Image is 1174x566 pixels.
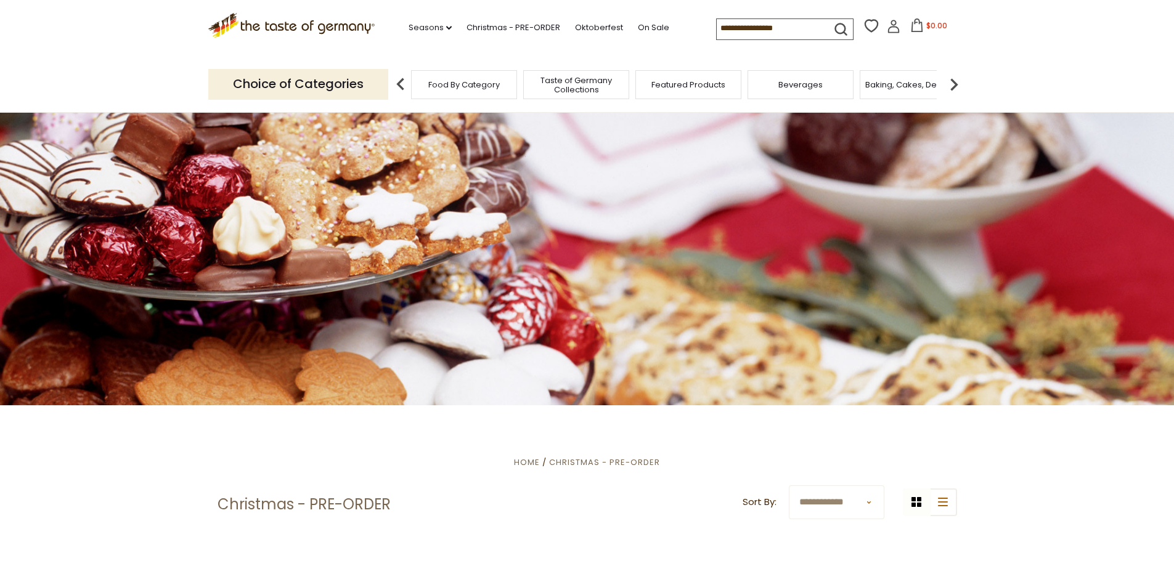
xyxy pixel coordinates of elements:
[778,80,823,89] a: Beverages
[638,21,669,34] a: On Sale
[514,456,540,468] a: Home
[903,18,955,37] button: $0.00
[218,495,391,514] h1: Christmas - PRE-ORDER
[388,72,413,97] img: previous arrow
[527,76,626,94] a: Taste of Germany Collections
[428,80,500,89] a: Food By Category
[575,21,623,34] a: Oktoberfest
[549,456,660,468] a: Christmas - PRE-ORDER
[926,20,947,31] span: $0.00
[651,80,725,89] a: Featured Products
[865,80,961,89] a: Baking, Cakes, Desserts
[467,21,560,34] a: Christmas - PRE-ORDER
[942,72,966,97] img: next arrow
[409,21,452,34] a: Seasons
[743,495,777,510] label: Sort By:
[208,69,388,99] p: Choice of Categories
